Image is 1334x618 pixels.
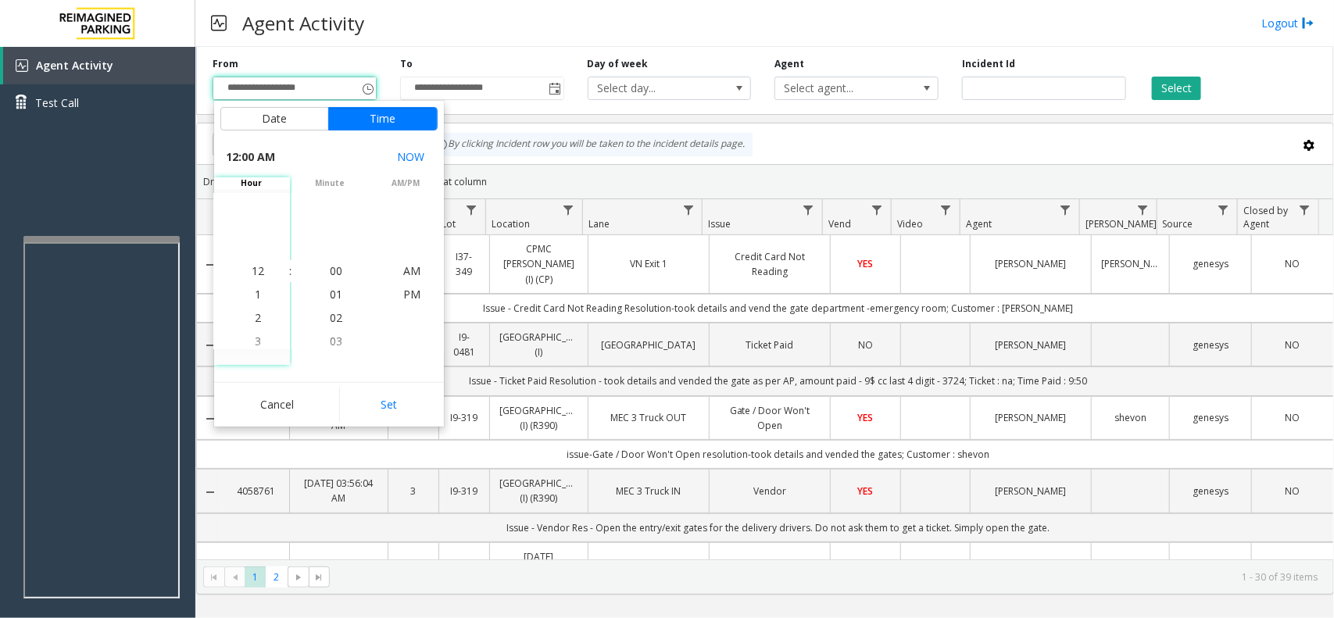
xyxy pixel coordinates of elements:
[313,571,325,584] span: Go to the last page
[840,484,890,498] a: YES
[227,146,276,168] span: 12:00 AM
[36,58,113,73] span: Agent Activity
[709,217,731,230] span: Issue
[1085,217,1157,230] span: [PERSON_NAME]
[197,339,224,352] a: Collapse Details
[233,484,280,498] a: 4058761
[1285,257,1300,270] span: NO
[1285,411,1300,424] span: NO
[331,334,343,348] span: 03
[588,57,649,71] label: Day of week
[442,217,456,230] span: Lot
[980,338,1082,352] a: [PERSON_NAME]
[775,77,905,99] span: Select agent...
[774,57,804,71] label: Agent
[398,484,429,498] a: 3
[1179,256,1242,271] a: genesys
[719,556,821,586] a: Gate / Door Won't Open
[499,241,578,287] a: CPMC [PERSON_NAME] (I) (CP)
[499,476,578,505] a: [GEOGRAPHIC_DATA] (I) (R390)
[292,177,368,189] span: minute
[256,287,262,302] span: 1
[449,249,480,279] a: I37-349
[211,4,227,42] img: pageIcon
[461,199,482,220] a: Lot Filter Menu
[328,107,438,130] button: Time tab
[840,338,890,352] a: NO
[798,199,819,220] a: Issue Filter Menu
[400,57,413,71] label: To
[1302,15,1314,31] img: logout
[858,484,874,498] span: YES
[492,217,530,230] span: Location
[256,334,262,348] span: 3
[292,571,305,584] span: Go to the next page
[331,263,343,278] span: 00
[449,410,480,425] a: I9-319
[197,486,224,498] a: Collapse Details
[598,556,699,586] a: [GEOGRAPHIC_DATA] Exit
[499,330,578,359] a: [GEOGRAPHIC_DATA] (I)
[598,410,699,425] a: MEC 3 Truck OUT
[966,217,992,230] span: Agent
[266,566,287,588] span: Page 2
[224,440,1333,469] td: issue-Gate / Door Won't Open resolution-took details and vended the gates; Customer : shevon
[1132,199,1153,220] a: Parker Filter Menu
[1101,410,1160,425] a: shevon
[980,410,1082,425] a: [PERSON_NAME]
[719,403,821,433] a: Gate / Door Won't Open
[598,256,699,271] a: VN Exit 1
[840,410,890,425] a: YES
[1179,338,1242,352] a: genesys
[1261,338,1324,352] a: NO
[339,570,1318,584] kendo-pager-info: 1 - 30 of 39 items
[214,177,290,189] span: hour
[719,484,821,498] a: Vendor
[224,294,1333,323] td: Issue - Credit Card Not Reading Resolution-took details and vend the gate department -emergency r...
[16,59,28,72] img: 'icon'
[234,4,372,42] h3: Agent Activity
[858,338,873,352] span: NO
[197,259,224,271] a: Collapse Details
[858,411,874,424] span: YES
[331,310,343,325] span: 02
[449,330,480,359] a: I9-0481
[404,287,421,302] span: PM
[290,263,292,279] div: :
[359,77,376,99] span: Toggle popup
[719,249,821,279] a: Credit Card Not Reading
[1179,410,1242,425] a: genesys
[245,566,266,588] span: Page 1
[840,256,890,271] a: YES
[828,217,851,230] span: Vend
[867,199,888,220] a: Vend Filter Menu
[288,566,309,588] span: Go to the next page
[980,484,1082,498] a: [PERSON_NAME]
[197,199,1333,559] div: Data table
[1261,256,1324,271] a: NO
[309,566,330,588] span: Go to the last page
[220,107,329,130] button: Date tab
[1055,199,1076,220] a: Agent Filter Menu
[558,199,579,220] a: Location Filter Menu
[449,484,480,498] a: I9-319
[1261,410,1324,425] a: NO
[224,366,1333,395] td: Issue - Ticket Paid Resolution - took details and vended the gate as per AP, amount paid - 9$ cc ...
[962,57,1015,71] label: Incident Id
[1261,484,1324,498] a: NO
[427,133,753,156] div: By clicking Incident row you will be taken to the incident details page.
[897,217,923,230] span: Video
[3,47,195,84] a: Agent Activity
[1294,199,1315,220] a: Closed by Agent Filter Menu
[197,413,224,425] a: Collapse Details
[1101,256,1160,271] a: [PERSON_NAME]
[499,549,578,595] a: [DATE] [GEOGRAPHIC_DATA] 127-54 (R390)
[339,388,438,422] button: Set
[588,77,718,99] span: Select day...
[256,310,262,325] span: 2
[1285,338,1300,352] span: NO
[1243,204,1288,230] span: Closed by Agent
[392,143,431,171] button: Select now
[1152,77,1201,100] button: Select
[368,177,444,189] span: AM/PM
